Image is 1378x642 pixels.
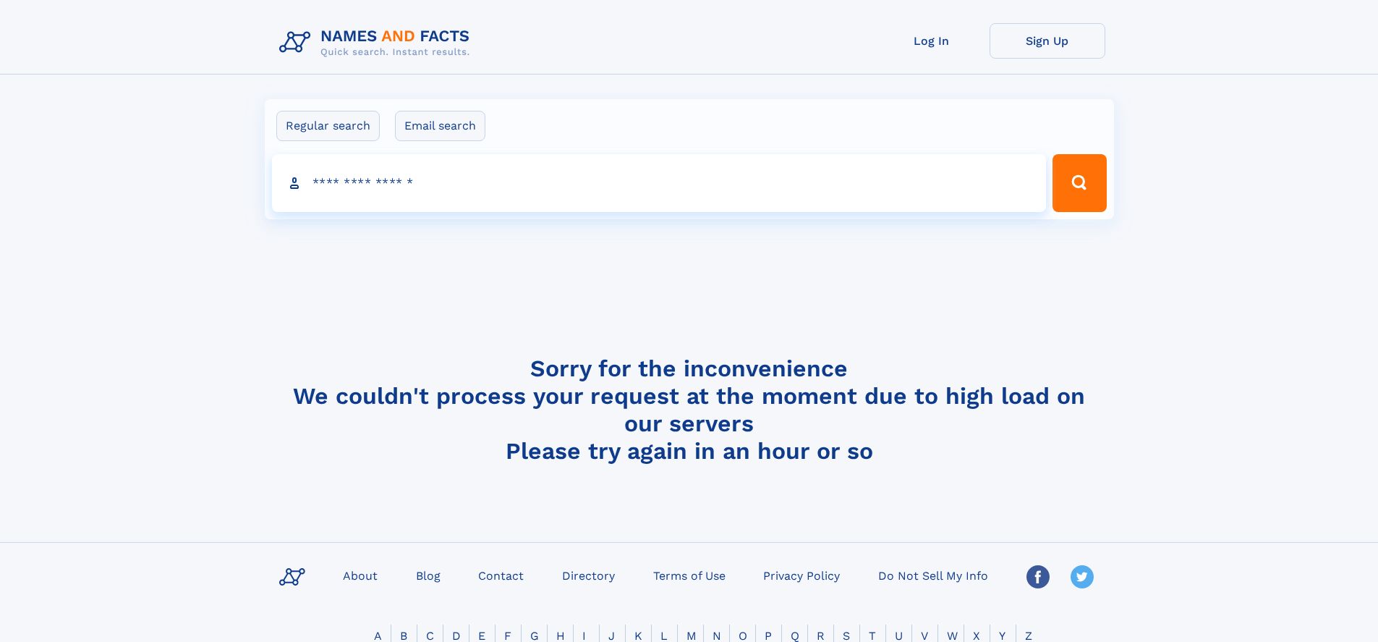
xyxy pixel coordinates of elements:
a: Sign Up [990,23,1105,59]
input: search input [272,154,1047,212]
img: Twitter [1071,565,1094,588]
h4: Sorry for the inconvenience We couldn't process your request at the moment due to high load on ou... [273,355,1105,465]
label: Email search [395,111,485,141]
label: Regular search [276,111,380,141]
a: Blog [410,565,446,586]
a: Privacy Policy [757,565,846,586]
button: Search Button [1052,154,1106,212]
img: Logo Names and Facts [273,23,482,62]
a: About [337,565,383,586]
a: Terms of Use [647,565,731,586]
img: Facebook [1026,565,1050,588]
a: Log In [874,23,990,59]
a: Contact [472,565,529,586]
a: Directory [556,565,621,586]
a: Do Not Sell My Info [872,565,994,586]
